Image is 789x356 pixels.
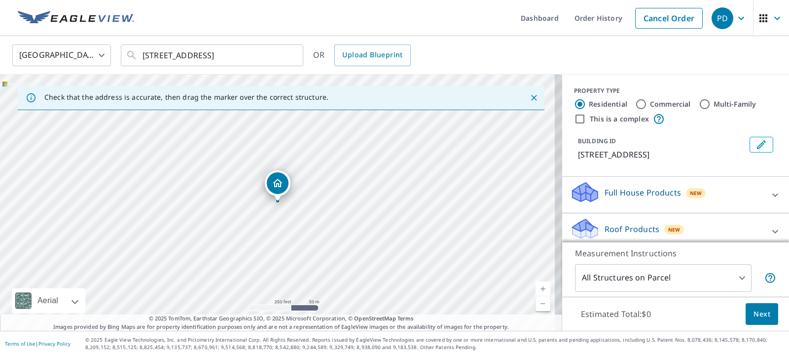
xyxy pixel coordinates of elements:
[714,99,756,109] label: Multi-Family
[746,303,778,325] button: Next
[753,308,770,320] span: Next
[536,281,550,296] a: Current Level 17, Zoom In
[354,315,395,322] a: OpenStreetMap
[575,264,752,292] div: All Structures on Parcel
[149,315,414,323] span: © 2025 TomTom, Earthstar Geographics SIO, © 2025 Microsoft Corporation, ©
[573,303,659,325] p: Estimated Total: $0
[605,223,659,235] p: Roof Products
[536,296,550,311] a: Current Level 17, Zoom Out
[313,44,411,66] div: OR
[397,315,414,322] a: Terms
[35,288,61,313] div: Aerial
[334,44,410,66] a: Upload Blueprint
[575,247,776,259] p: Measurement Instructions
[635,8,703,29] a: Cancel Order
[44,93,328,102] p: Check that the address is accurate, then drag the marker over the correct structure.
[712,7,733,29] div: PD
[265,170,290,201] div: Dropped pin, building 1, Residential property, 61 Gallows Ln Quaker Hill, CT 06375
[12,288,85,313] div: Aerial
[650,99,691,109] label: Commercial
[578,137,616,145] p: BUILDING ID
[570,217,781,245] div: Roof ProductsNew
[690,189,702,197] span: New
[570,181,781,209] div: Full House ProductsNew
[528,91,540,104] button: Close
[5,340,36,347] a: Terms of Use
[764,272,776,284] span: Your report will include each building or structure inside the parcel boundary. In some cases, du...
[668,226,681,234] span: New
[578,149,746,160] p: [STREET_ADDRESS]
[85,336,784,351] p: © 2025 Eagle View Technologies, Inc. and Pictometry International Corp. All Rights Reserved. Repo...
[38,340,71,347] a: Privacy Policy
[342,49,402,61] span: Upload Blueprint
[143,41,283,69] input: Search by address or latitude-longitude
[750,137,773,153] button: Edit building 1
[12,41,111,69] div: [GEOGRAPHIC_DATA]
[589,99,627,109] label: Residential
[18,11,134,26] img: EV Logo
[590,114,649,124] label: This is a complex
[5,341,71,347] p: |
[605,187,681,198] p: Full House Products
[574,86,777,95] div: PROPERTY TYPE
